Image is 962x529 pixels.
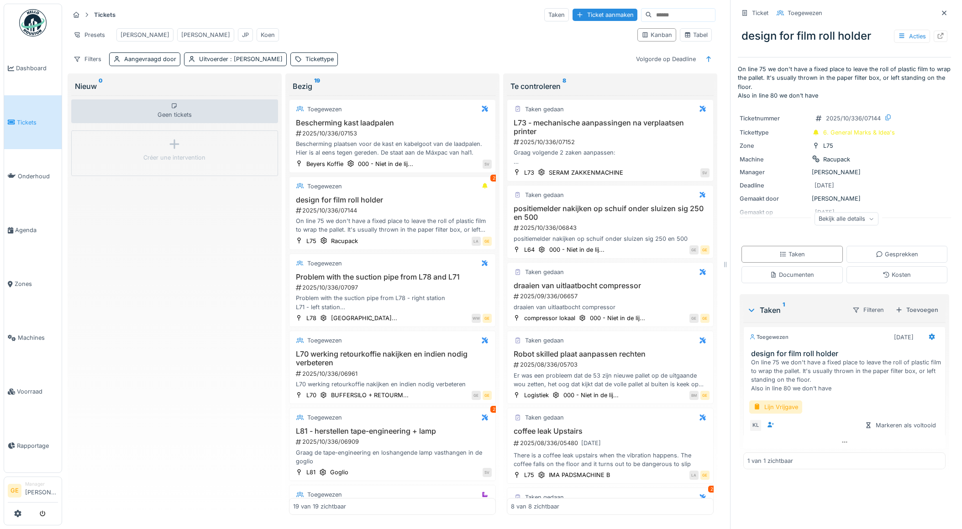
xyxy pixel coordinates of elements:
[749,400,802,414] div: Lijn Vrijgave
[472,314,481,323] div: WW
[295,129,492,138] div: 2025/10/336/07153
[700,471,710,480] div: GE
[641,31,672,39] div: Kanban
[525,191,564,199] div: Taken gedaan
[331,391,409,399] div: BUFFERSILO + RETOURM...
[483,468,492,477] div: SV
[513,437,710,449] div: 2025/08/336/05480
[511,148,710,166] div: Graag volgende 2 zaken aanpassen: - Plaatsen ‘verlengstuk’ rollenbaan aan printer. - Plaatsen bes...
[293,294,492,311] div: Problem with the suction pipe from L78 - right station L71 - left station When the Bigbag is almo...
[307,105,342,114] div: Toegewezen
[562,81,566,92] sup: 8
[511,281,710,290] h3: draaien van uitlaatbocht compressor
[4,365,62,419] a: Voorraad
[700,245,710,254] div: GE
[121,31,169,39] div: [PERSON_NAME]
[293,119,492,127] h3: Bescherming kast laadpalen
[525,105,564,114] div: Taken gedaan
[747,305,845,316] div: Taken
[892,304,942,316] div: Toevoegen
[307,413,342,422] div: Toegewezen
[293,380,492,389] div: L70 werking retourkoffie nakijken en indien nodig verbeteren
[740,128,808,137] div: Tickettype
[770,270,814,279] div: Documenten
[788,9,822,17] div: Toegewezen
[524,314,575,322] div: compressor lokaal
[293,81,492,92] div: Bezig
[740,194,949,203] div: [PERSON_NAME]
[306,237,316,245] div: L75
[524,391,549,399] div: Logistiek
[261,31,275,39] div: Koen
[314,81,320,92] sup: 19
[307,259,342,268] div: Toegewezen
[242,31,249,39] div: JP
[305,55,334,63] div: Tickettype
[524,168,534,177] div: L73
[779,250,805,259] div: Taken
[124,55,176,63] div: Aangevraagd door
[563,391,619,399] div: 000 - Niet in de lij...
[4,95,62,149] a: Tickets
[590,314,645,322] div: 000 - Niet in de lij...
[71,99,278,123] div: Geen tickets
[894,333,914,342] div: [DATE]
[689,245,699,254] div: GE
[513,292,710,301] div: 2025/09/336/06657
[751,358,941,393] div: On line 75 we don't have a fixed place to leave the roll of plastic film to wrap the pallet. It's...
[358,160,413,168] div: 000 - Niet in de lij...
[511,502,559,511] div: 8 van 8 zichtbaar
[69,52,105,66] div: Filters
[689,314,699,323] div: GE
[524,471,534,479] div: L75
[525,336,564,345] div: Taken gedaan
[511,350,710,358] h3: Robot skilled plaat aanpassen rechten
[511,427,710,436] h3: coffee leak Upstairs
[483,391,492,400] div: GE
[69,28,109,41] div: Presets
[483,237,492,246] div: GE
[549,245,605,254] div: 000 - Niet in de lij...
[472,391,481,400] div: GE
[581,439,601,447] div: [DATE]
[307,336,342,345] div: Toegewezen
[8,481,58,503] a: GE Manager[PERSON_NAME]
[700,314,710,323] div: GE
[4,203,62,257] a: Agenda
[293,448,492,466] div: Graag de tape-engineering en loshangende lamp vasthangen in de goglio
[511,234,710,243] div: positiemelder nakijken op schuif onder sluizen sig 250 en 500
[740,155,808,164] div: Machine
[293,140,492,157] div: Bescherming plaatsen voor de kast en kabelgoot van de laadpalen. Hier is al eens tegen gereden. D...
[752,9,768,17] div: Ticket
[4,257,62,311] a: Zones
[525,413,564,422] div: Taken gedaan
[511,451,710,468] div: There is a coffee leak upstairs when the vibration happens. The coffee falls on the floor and it ...
[4,419,62,472] a: Rapportage
[15,280,58,288] span: Zones
[90,10,119,19] strong: Tickets
[700,391,710,400] div: GE
[740,181,808,190] div: Deadline
[740,114,808,123] div: Ticketnummer
[684,31,708,39] div: Tabel
[544,8,569,21] div: Taken
[700,168,710,177] div: SV
[295,437,492,446] div: 2025/10/336/06909
[295,369,492,378] div: 2025/10/336/06961
[747,456,793,465] div: 1 van 1 zichtbaar
[306,468,315,477] div: L81
[331,314,397,322] div: [GEOGRAPHIC_DATA]...
[293,196,492,204] h3: design for film roll holder
[749,333,789,341] div: Toegewezen
[823,128,895,137] div: 6. General Marks & Idea's
[573,9,637,21] div: Ticket aanmaken
[17,387,58,396] span: Voorraad
[293,427,492,436] h3: L81 - herstellen tape-engineering + lamp
[751,349,941,358] h3: design for film roll holder
[738,65,951,100] p: On line 75 we don't have a fixed place to leave the roll of plastic film to wrap the pallet. It's...
[483,314,492,323] div: GE
[181,31,230,39] div: [PERSON_NAME]
[4,41,62,95] a: Dashboard
[295,283,492,292] div: 2025/10/336/07097
[876,250,918,259] div: Gesprekken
